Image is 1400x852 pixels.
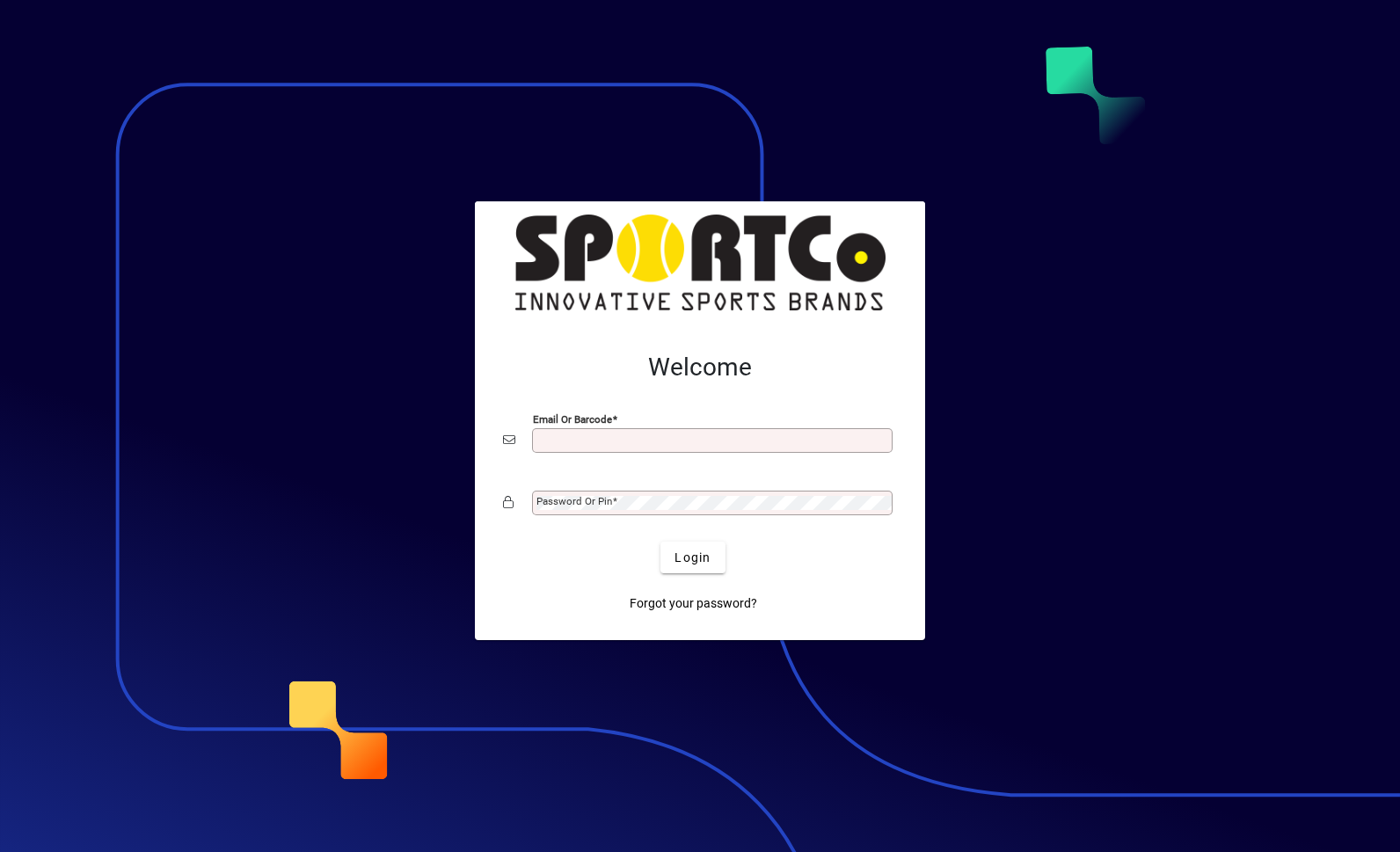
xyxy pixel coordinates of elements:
h2: Welcome [503,353,897,382]
mat-label: Email or Barcode [533,413,612,426]
button: Login [660,542,725,573]
mat-label: Password or Pin [536,495,612,507]
a: Forgot your password? [623,587,764,619]
span: Forgot your password? [630,594,757,613]
span: Login [674,549,711,567]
